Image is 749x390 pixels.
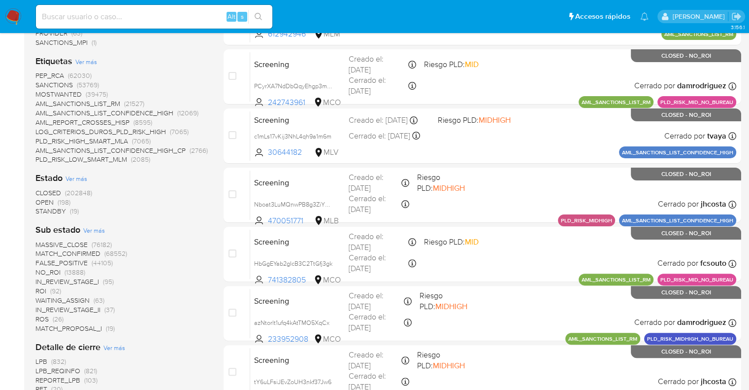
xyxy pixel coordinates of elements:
[672,12,728,21] p: marianela.tarsia@mercadolibre.com
[36,10,272,23] input: Buscar usuario o caso...
[248,10,268,24] button: search-icon
[731,11,742,22] a: Salir
[228,12,235,21] span: Alt
[640,12,649,21] a: Notificaciones
[241,12,244,21] span: s
[575,11,630,22] span: Accesos rápidos
[730,23,744,31] span: 3.156.1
